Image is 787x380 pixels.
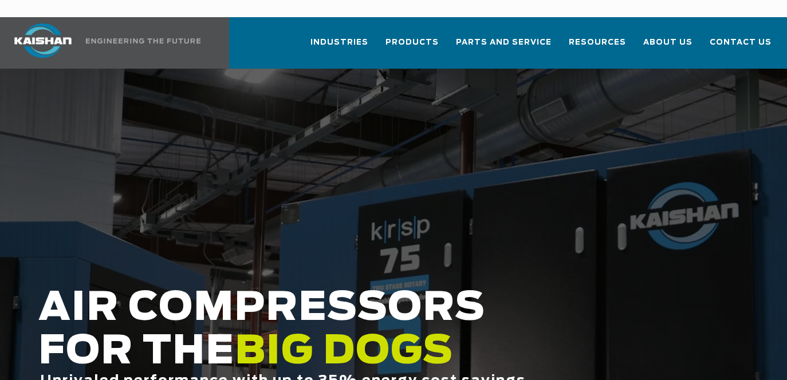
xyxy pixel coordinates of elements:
span: Parts and Service [456,36,552,49]
a: Products [385,27,439,66]
span: BIG DOGS [235,332,454,371]
img: Engineering the future [86,38,200,43]
span: Resources [569,36,626,49]
span: Industries [310,36,368,49]
span: About Us [643,36,692,49]
a: Parts and Service [456,27,552,66]
span: Products [385,36,439,49]
a: Resources [569,27,626,66]
a: About Us [643,27,692,66]
span: Contact Us [710,36,772,49]
a: Contact Us [710,27,772,66]
a: Industries [310,27,368,66]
